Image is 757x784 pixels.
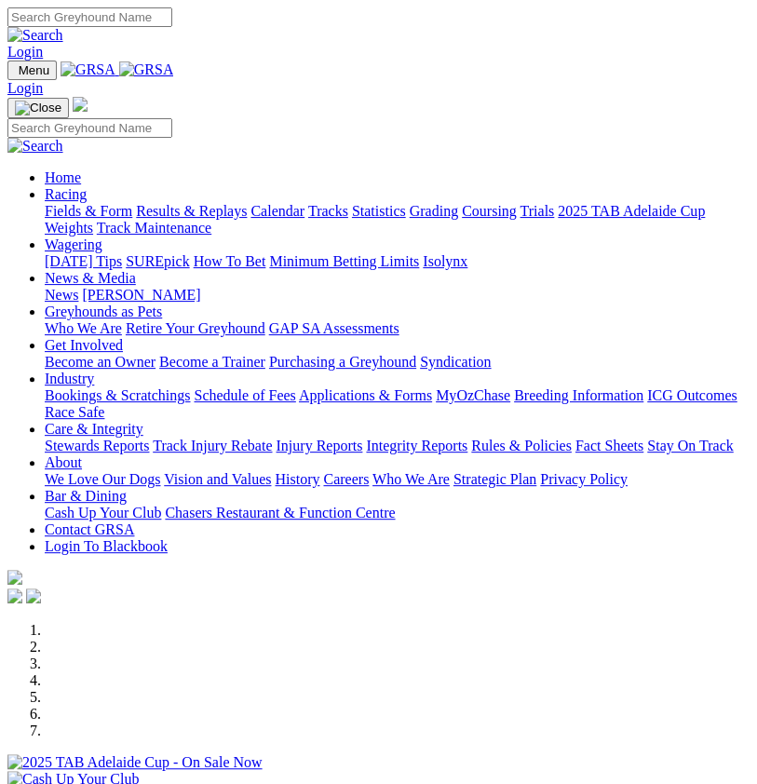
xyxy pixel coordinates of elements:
[165,505,395,520] a: Chasers Restaurant & Function Centre
[269,354,416,370] a: Purchasing a Greyhound
[647,438,733,453] a: Stay On Track
[453,471,536,487] a: Strategic Plan
[7,570,22,585] img: logo-grsa-white.png
[45,387,190,403] a: Bookings & Scratchings
[164,471,271,487] a: Vision and Values
[45,253,750,270] div: Wagering
[45,454,82,470] a: About
[276,438,362,453] a: Injury Reports
[136,203,247,219] a: Results & Replays
[45,287,78,303] a: News
[45,320,750,337] div: Greyhounds as Pets
[462,203,517,219] a: Coursing
[45,371,94,386] a: Industry
[436,387,510,403] a: MyOzChase
[45,521,134,537] a: Contact GRSA
[45,253,122,269] a: [DATE] Tips
[45,320,122,336] a: Who We Are
[558,203,705,219] a: 2025 TAB Adelaide Cup
[45,387,750,421] div: Industry
[647,387,737,403] a: ICG Outcomes
[126,253,189,269] a: SUREpick
[82,287,200,303] a: [PERSON_NAME]
[7,44,43,60] a: Login
[61,61,115,78] img: GRSA
[7,27,63,44] img: Search
[15,101,61,115] img: Close
[45,438,750,454] div: Care & Integrity
[194,253,266,269] a: How To Bet
[372,471,450,487] a: Who We Are
[45,354,750,371] div: Get Involved
[45,270,136,286] a: News & Media
[308,203,348,219] a: Tracks
[520,203,554,219] a: Trials
[45,471,750,488] div: About
[323,471,369,487] a: Careers
[575,438,643,453] a: Fact Sheets
[45,438,149,453] a: Stewards Reports
[299,387,432,403] a: Applications & Forms
[97,220,211,236] a: Track Maintenance
[45,471,160,487] a: We Love Our Dogs
[45,421,143,437] a: Care & Integrity
[45,488,127,504] a: Bar & Dining
[45,538,168,554] a: Login To Blackbook
[45,203,132,219] a: Fields & Form
[7,754,263,771] img: 2025 TAB Adelaide Cup - On Sale Now
[352,203,406,219] a: Statistics
[45,186,87,202] a: Racing
[45,220,93,236] a: Weights
[45,505,750,521] div: Bar & Dining
[514,387,643,403] a: Breeding Information
[45,505,161,520] a: Cash Up Your Club
[45,169,81,185] a: Home
[7,61,57,80] button: Toggle navigation
[45,404,104,420] a: Race Safe
[420,354,491,370] a: Syndication
[45,337,123,353] a: Get Involved
[410,203,458,219] a: Grading
[45,304,162,319] a: Greyhounds as Pets
[7,588,22,603] img: facebook.svg
[153,438,272,453] a: Track Injury Rebate
[159,354,265,370] a: Become a Trainer
[45,237,102,252] a: Wagering
[7,98,69,118] button: Toggle navigation
[269,253,419,269] a: Minimum Betting Limits
[269,320,399,336] a: GAP SA Assessments
[423,253,467,269] a: Isolynx
[45,354,155,370] a: Become an Owner
[7,80,43,96] a: Login
[250,203,304,219] a: Calendar
[119,61,174,78] img: GRSA
[126,320,265,336] a: Retire Your Greyhound
[471,438,572,453] a: Rules & Policies
[45,203,750,237] div: Racing
[7,138,63,155] img: Search
[73,97,88,112] img: logo-grsa-white.png
[26,588,41,603] img: twitter.svg
[7,7,172,27] input: Search
[194,387,295,403] a: Schedule of Fees
[19,63,49,77] span: Menu
[275,471,319,487] a: History
[45,287,750,304] div: News & Media
[366,438,467,453] a: Integrity Reports
[7,118,172,138] input: Search
[540,471,628,487] a: Privacy Policy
